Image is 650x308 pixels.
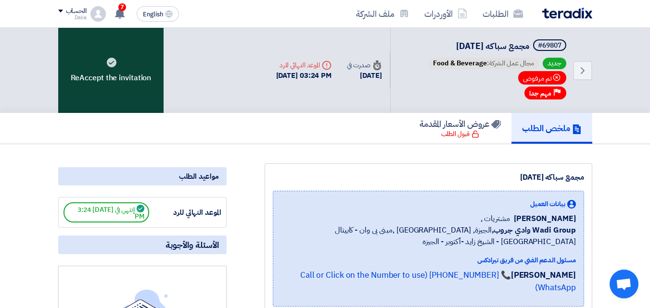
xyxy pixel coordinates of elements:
a: الطلبات [475,2,531,25]
div: الحساب [66,7,87,15]
img: profile_test.png [90,6,106,22]
span: إنتهي في [DATE] 3:24 PM [64,202,149,222]
div: [DATE] 03:24 PM [276,70,332,81]
div: #69807 [538,42,561,49]
img: Teradix logo [542,8,592,19]
span: [PERSON_NAME] [514,213,576,224]
a: 📞 [PHONE_NUMBER] (Call or Click on the Number to use WhatsApp) [300,269,576,294]
h5: عروض الأسعار المقدمة [420,118,501,129]
div: ReAccept the invitation [58,28,164,113]
span: جديد [543,58,566,69]
div: صدرت في [347,60,382,70]
span: مشتريات , [481,213,510,224]
span: الأسئلة والأجوبة [166,239,219,250]
a: الأوردرات [417,2,475,25]
h5: مجمع سباكه 13-5-2025 [402,39,568,53]
div: قبول الطلب [441,129,479,139]
button: English [137,6,179,22]
div: الموعد النهائي للرد [276,60,332,70]
span: Food & Beverage [433,58,487,68]
div: مسئول الدعم الفني من فريق تيرادكس [281,255,576,265]
span: 7 [118,3,126,11]
span: الجيزة, [GEOGRAPHIC_DATA] ,مبنى بى وان - كابيتال [GEOGRAPHIC_DATA] - الشيخ زايد -أكتوبر - الجيزه [281,224,576,247]
a: عروض الأسعار المقدمة قبول الطلب [409,113,511,144]
div: Dalia [58,15,87,20]
span: تم مرفوض [518,71,566,85]
div: مواعيد الطلب [58,167,227,185]
div: مجمع سباكه [DATE] [273,172,584,183]
strong: [PERSON_NAME] [511,269,576,281]
b: Wadi Group وادي جروب, [492,224,576,236]
div: [DATE] [347,70,382,81]
span: مجمع سباكه [DATE] [456,39,529,52]
span: مهم جدا [529,89,551,98]
div: Open chat [610,270,638,298]
a: ملخص الطلب [511,113,592,144]
h5: ملخص الطلب [522,123,582,134]
div: الموعد النهائي للرد [149,207,221,218]
span: مجال عمل الشركة: [428,58,539,69]
span: بيانات العميل [530,199,565,209]
span: English [143,11,163,18]
a: ملف الشركة [348,2,417,25]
